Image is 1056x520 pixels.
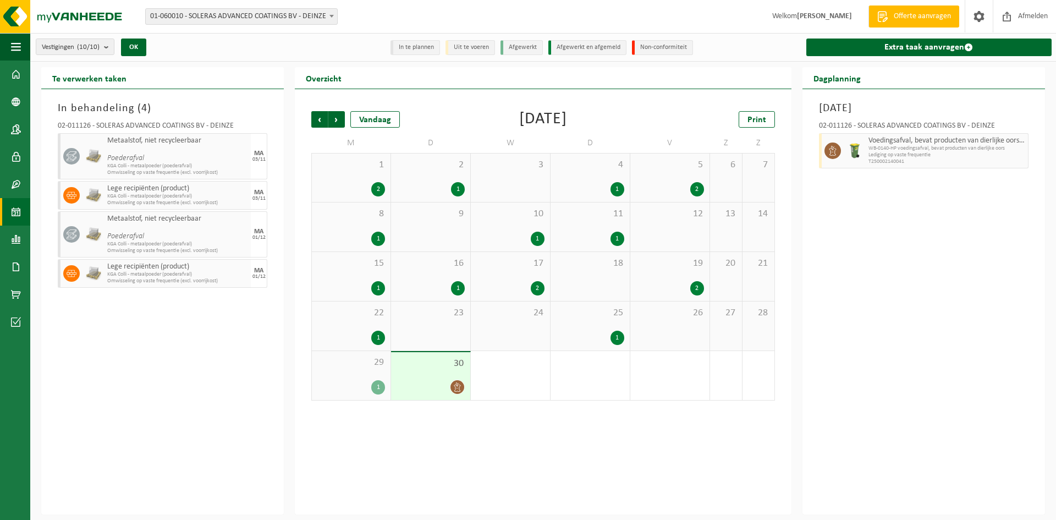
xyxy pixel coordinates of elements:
[556,208,624,220] span: 11
[819,100,1028,117] h3: [DATE]
[254,228,263,235] div: MA
[107,193,248,200] span: KGA Colli - metaalpoeder (poederafval)
[295,67,353,89] h2: Overzicht
[107,215,248,223] span: Metaalstof, niet recycleerbaar
[556,307,624,319] span: 25
[107,248,248,254] span: Omwisseling op vaste frequentie (excl. voorrijkost)
[5,496,184,520] iframe: chat widget
[107,278,248,284] span: Omwisseling op vaste frequentie (excl. voorrijkost)
[610,232,624,246] div: 1
[252,157,266,162] div: 03/11
[519,111,567,128] div: [DATE]
[556,159,624,171] span: 4
[476,159,544,171] span: 3
[311,111,328,128] span: Vorige
[107,271,248,278] span: KGA Colli - metaalpoeder (poederafval)
[868,6,959,28] a: Offerte aanvragen
[632,40,693,55] li: Non-conformiteit
[317,357,385,369] span: 29
[802,67,872,89] h2: Dagplanning
[77,43,100,51] count: (10/10)
[556,258,624,270] span: 18
[451,182,465,196] div: 1
[146,9,337,24] span: 01-060010 - SOLERAS ADVANCED COATINGS BV - DEINZE
[471,133,551,153] td: W
[636,307,704,319] span: 26
[868,158,1025,165] span: T250002140041
[551,133,630,153] td: D
[548,40,626,55] li: Afgewerkt en afgemeld
[476,208,544,220] span: 10
[748,258,769,270] span: 21
[328,111,345,128] span: Volgende
[85,148,102,165] img: LP-PA-00000-WDN-11
[636,208,704,220] span: 12
[391,133,471,153] td: D
[42,39,100,56] span: Vestigingen
[636,159,704,171] span: 5
[716,208,736,220] span: 13
[748,208,769,220] span: 14
[868,136,1025,145] span: Voedingsafval, bevat producten van dierlijke oorsprong, onverpakt, categorie 3
[636,258,704,270] span: 19
[311,133,391,153] td: M
[846,143,863,159] img: WB-0140-HPE-GN-50
[397,307,465,319] span: 23
[391,40,440,55] li: In te plannen
[254,189,263,196] div: MA
[610,182,624,196] div: 1
[531,232,544,246] div: 1
[107,184,248,193] span: Lege recipiënten (product)
[254,150,263,157] div: MA
[806,39,1052,56] a: Extra taak aanvragen
[476,307,544,319] span: 24
[397,258,465,270] span: 16
[476,258,544,270] span: 17
[107,200,248,206] span: Omwisseling op vaste frequentie (excl. voorrijkost)
[107,169,248,176] span: Omwisseling op vaste frequentie (excl. voorrijkost)
[371,182,385,196] div: 2
[451,281,465,295] div: 1
[819,122,1028,133] div: 02-011126 - SOLERAS ADVANCED COATINGS BV - DEINZE
[317,307,385,319] span: 22
[716,159,736,171] span: 6
[107,262,248,271] span: Lege recipiënten (product)
[630,133,710,153] td: V
[868,152,1025,158] span: Lediging op vaste frequentie
[36,39,114,55] button: Vestigingen(10/10)
[371,331,385,345] div: 1
[868,145,1025,152] span: WB-0140-HP voedingsafval, bevat producten van dierlijke oors
[41,67,137,89] h2: Te verwerken taken
[531,281,544,295] div: 2
[371,232,385,246] div: 1
[350,111,400,128] div: Vandaag
[107,241,248,248] span: KGA Colli - metaalpoeder (poederafval)
[107,163,248,169] span: KGA Colli - metaalpoeder (poederafval)
[107,232,144,240] i: Poederafval
[252,235,266,240] div: 01/12
[446,40,495,55] li: Uit te voeren
[85,265,102,282] img: PB-PA-0000-WDN-00-03
[397,159,465,171] span: 2
[121,39,146,56] button: OK
[748,159,769,171] span: 7
[797,12,852,20] strong: [PERSON_NAME]
[145,8,338,25] span: 01-060010 - SOLERAS ADVANCED COATINGS BV - DEINZE
[371,281,385,295] div: 1
[739,111,775,128] a: Print
[610,331,624,345] div: 1
[252,196,266,201] div: 03/11
[107,136,248,145] span: Metaalstof, niet recycleerbaar
[501,40,543,55] li: Afgewerkt
[690,281,704,295] div: 2
[58,122,267,133] div: 02-011126 - SOLERAS ADVANCED COATINGS BV - DEINZE
[716,307,736,319] span: 27
[58,100,267,117] h3: In behandeling ( )
[743,133,775,153] td: Z
[317,208,385,220] span: 8
[317,258,385,270] span: 15
[748,307,769,319] span: 28
[141,103,147,114] span: 4
[747,116,766,124] span: Print
[397,208,465,220] span: 9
